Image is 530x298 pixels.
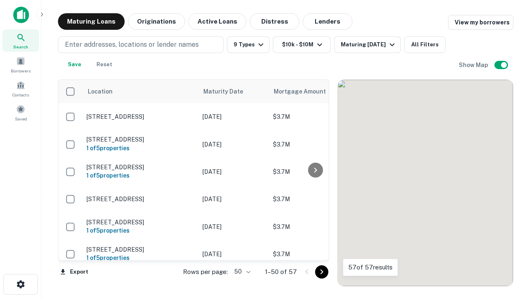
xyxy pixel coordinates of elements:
[87,144,194,153] h6: 1 of 5 properties
[2,101,39,124] a: Saved
[87,171,194,180] h6: 1 of 5 properties
[202,140,265,149] p: [DATE]
[58,36,224,53] button: Enter addresses, locations or lender names
[341,40,397,50] div: Maturing [DATE]
[87,136,194,143] p: [STREET_ADDRESS]
[202,222,265,231] p: [DATE]
[13,43,28,50] span: Search
[15,115,27,122] span: Saved
[11,67,31,74] span: Borrowers
[202,167,265,176] p: [DATE]
[61,56,88,73] button: Save your search to get updates of matches that match your search criteria.
[303,13,352,30] button: Lenders
[273,112,356,121] p: $3.7M
[231,266,252,278] div: 50
[188,13,246,30] button: Active Loans
[459,60,489,70] h6: Show Map
[198,80,269,103] th: Maturity Date
[202,112,265,121] p: [DATE]
[269,80,360,103] th: Mortgage Amount
[348,262,393,272] p: 57 of 57 results
[404,36,446,53] button: All Filters
[489,205,530,245] iframe: Chat Widget
[265,267,297,277] p: 1–50 of 57
[128,13,185,30] button: Originations
[202,250,265,259] p: [DATE]
[87,87,113,96] span: Location
[183,267,228,277] p: Rows per page:
[87,253,194,262] h6: 1 of 5 properties
[87,226,194,235] h6: 1 of 5 properties
[87,219,194,226] p: [STREET_ADDRESS]
[87,113,194,120] p: [STREET_ADDRESS]
[250,13,299,30] button: Distress
[2,29,39,52] a: Search
[448,15,513,30] a: View my borrowers
[273,222,356,231] p: $3.7M
[334,36,401,53] button: Maturing [DATE]
[274,87,337,96] span: Mortgage Amount
[12,91,29,98] span: Contacts
[65,40,199,50] p: Enter addresses, locations or lender names
[87,246,194,253] p: [STREET_ADDRESS]
[87,195,194,203] p: [STREET_ADDRESS]
[273,250,356,259] p: $3.7M
[273,140,356,149] p: $3.7M
[273,167,356,176] p: $3.7M
[273,195,356,204] p: $3.7M
[91,56,118,73] button: Reset
[202,195,265,204] p: [DATE]
[2,77,39,100] a: Contacts
[203,87,254,96] span: Maturity Date
[58,13,125,30] button: Maturing Loans
[58,266,90,278] button: Export
[315,265,328,279] button: Go to next page
[13,7,29,23] img: capitalize-icon.png
[273,36,331,53] button: $10k - $10M
[82,80,198,103] th: Location
[338,80,513,286] div: 0 0
[227,36,270,53] button: 9 Types
[87,163,194,171] p: [STREET_ADDRESS]
[2,53,39,76] a: Borrowers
